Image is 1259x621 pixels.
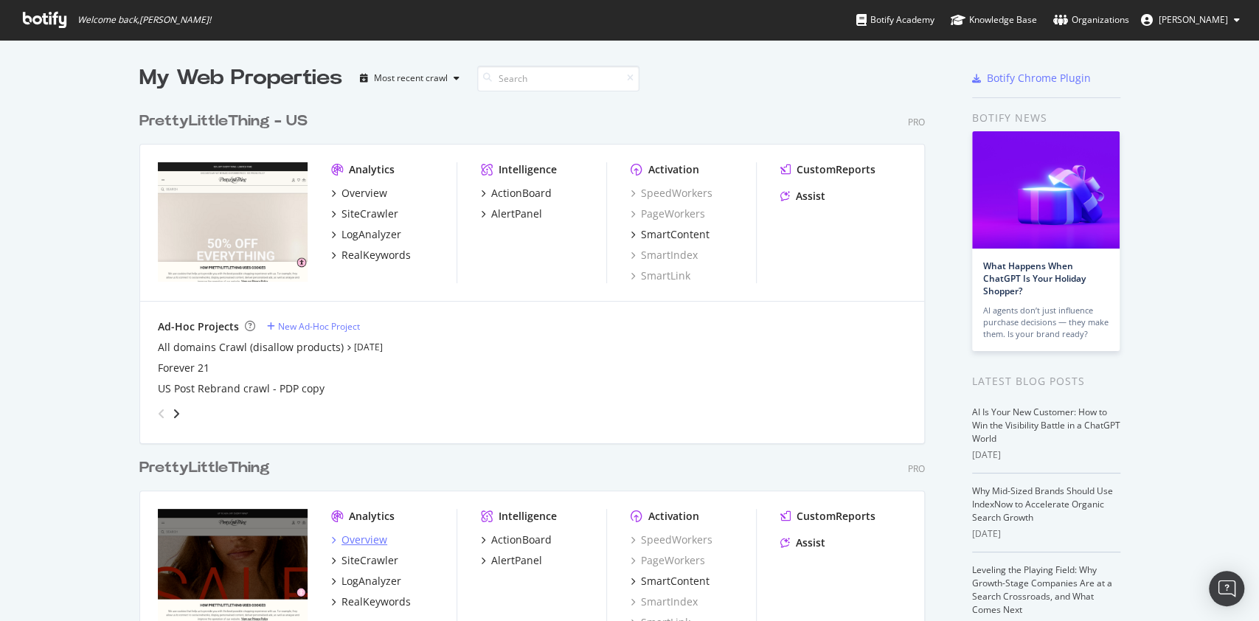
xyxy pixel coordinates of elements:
[354,341,383,353] a: [DATE]
[631,186,712,201] a: SpeedWorkers
[983,260,1086,297] a: What Happens When ChatGPT Is Your Holiday Shopper?
[631,532,712,547] a: SpeedWorkers
[77,14,211,26] span: Welcome back, [PERSON_NAME] !
[374,74,448,83] div: Most recent crawl
[797,162,875,177] div: CustomReports
[796,535,825,550] div: Assist
[797,509,875,524] div: CustomReports
[780,509,875,524] a: CustomReports
[481,186,552,201] a: ActionBoard
[341,207,398,221] div: SiteCrawler
[477,66,639,91] input: Search
[631,553,705,568] a: PageWorkers
[341,553,398,568] div: SiteCrawler
[139,457,276,479] a: PrettyLittleThing
[139,63,342,93] div: My Web Properties
[972,373,1120,389] div: Latest Blog Posts
[158,361,209,375] a: Forever 21
[648,162,699,177] div: Activation
[1209,571,1244,606] div: Open Intercom Messenger
[491,532,552,547] div: ActionBoard
[481,532,552,547] a: ActionBoard
[648,509,699,524] div: Activation
[331,553,398,568] a: SiteCrawler
[641,227,710,242] div: SmartContent
[631,574,710,589] a: SmartContent
[499,162,557,177] div: Intelligence
[780,189,825,204] a: Assist
[139,111,313,132] a: PrettyLittleThing - US
[631,268,690,283] a: SmartLink
[972,448,1120,462] div: [DATE]
[972,406,1120,445] a: AI Is Your New Customer: How to Win the Visibility Battle in a ChatGPT World
[1053,13,1129,27] div: Organizations
[139,457,270,479] div: PrettyLittleThing
[972,71,1091,86] a: Botify Chrome Plugin
[972,527,1120,541] div: [DATE]
[341,532,387,547] div: Overview
[499,509,557,524] div: Intelligence
[331,594,411,609] a: RealKeywords
[856,13,934,27] div: Botify Academy
[349,509,395,524] div: Analytics
[641,574,710,589] div: SmartContent
[331,574,401,589] a: LogAnalyzer
[972,110,1120,126] div: Botify news
[631,207,705,221] a: PageWorkers
[780,162,875,177] a: CustomReports
[158,381,325,396] a: US Post Rebrand crawl - PDP copy
[481,207,542,221] a: AlertPanel
[1129,8,1252,32] button: [PERSON_NAME]
[341,248,411,263] div: RealKeywords
[983,305,1109,340] div: AI agents don’t just influence purchase decisions — they make them. Is your brand ready?
[341,227,401,242] div: LogAnalyzer
[171,406,181,421] div: angle-right
[139,111,308,132] div: PrettyLittleThing - US
[331,248,411,263] a: RealKeywords
[278,320,360,333] div: New Ad-Hoc Project
[341,594,411,609] div: RealKeywords
[908,116,925,128] div: Pro
[331,227,401,242] a: LogAnalyzer
[987,71,1091,86] div: Botify Chrome Plugin
[631,248,698,263] a: SmartIndex
[631,227,710,242] a: SmartContent
[631,594,698,609] a: SmartIndex
[158,319,239,334] div: Ad-Hoc Projects
[972,485,1113,524] a: Why Mid-Sized Brands Should Use IndexNow to Accelerate Organic Search Growth
[972,131,1120,249] img: What Happens When ChatGPT Is Your Holiday Shopper?
[481,553,542,568] a: AlertPanel
[908,462,925,475] div: Pro
[491,553,542,568] div: AlertPanel
[780,535,825,550] a: Assist
[1159,13,1228,26] span: Tess Healey
[341,186,387,201] div: Overview
[158,162,308,282] img: prettylittlething.us
[152,402,171,426] div: angle-left
[354,66,465,90] button: Most recent crawl
[331,207,398,221] a: SiteCrawler
[341,574,401,589] div: LogAnalyzer
[491,186,552,201] div: ActionBoard
[331,532,387,547] a: Overview
[267,320,360,333] a: New Ad-Hoc Project
[349,162,395,177] div: Analytics
[491,207,542,221] div: AlertPanel
[972,563,1112,616] a: Leveling the Playing Field: Why Growth-Stage Companies Are at a Search Crossroads, and What Comes...
[331,186,387,201] a: Overview
[796,189,825,204] div: Assist
[951,13,1037,27] div: Knowledge Base
[158,340,344,355] a: All domains Crawl (disallow products)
